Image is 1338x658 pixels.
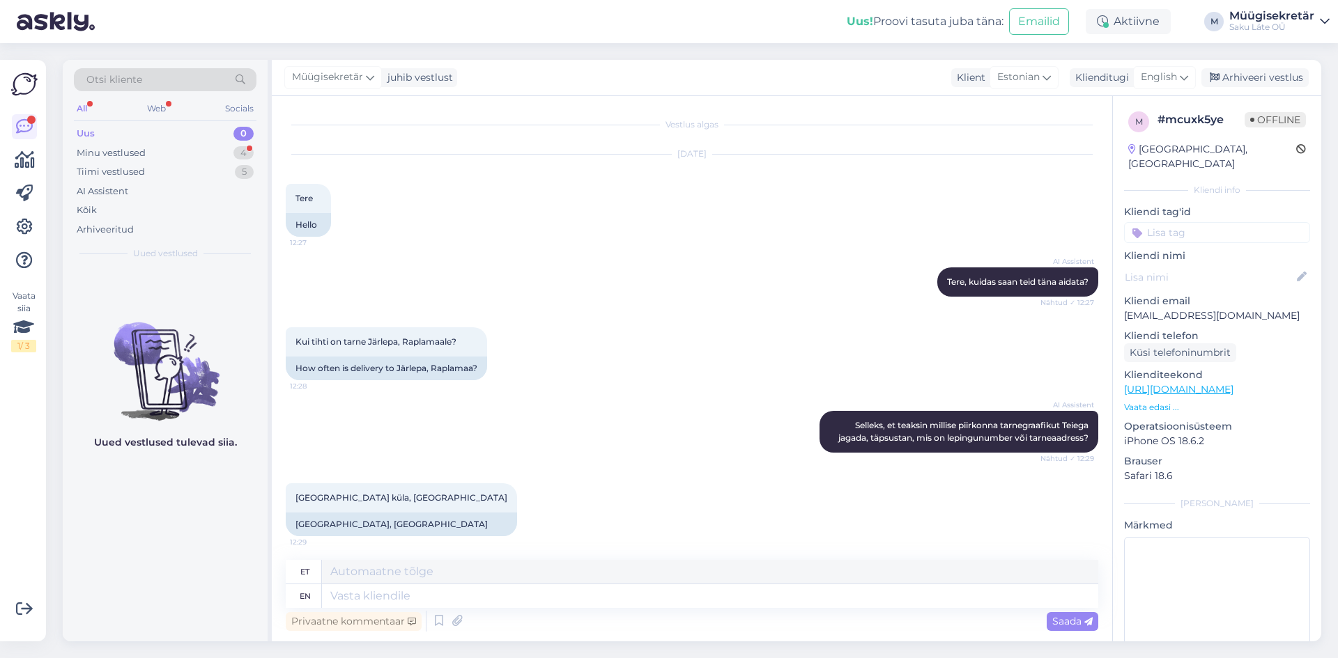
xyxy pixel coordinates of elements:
button: Emailid [1009,8,1069,35]
div: Kliendi info [1124,184,1310,196]
div: Aktiivne [1086,9,1171,34]
div: Privaatne kommentaar [286,612,422,631]
span: [GEOGRAPHIC_DATA] küla, [GEOGRAPHIC_DATA] [295,492,507,503]
span: Estonian [997,70,1040,85]
div: Arhiveeritud [77,223,134,237]
span: 12:29 [290,537,342,547]
div: Vaata siia [11,290,36,352]
span: Nähtud ✓ 12:29 [1040,453,1094,464]
img: Askly Logo [11,71,38,97]
div: [GEOGRAPHIC_DATA], [GEOGRAPHIC_DATA] [286,512,517,536]
div: [GEOGRAPHIC_DATA], [GEOGRAPHIC_DATA] [1128,142,1296,171]
b: Uus! [847,15,873,28]
span: Uued vestlused [133,247,198,260]
div: Küsi telefoninumbrit [1124,343,1236,362]
p: Brauser [1124,454,1310,469]
div: AI Assistent [77,185,128,198]
a: MüügisekretärSaku Läte OÜ [1229,10,1330,33]
span: Tere, kuidas saan teid täna aidata? [947,276,1089,287]
p: [EMAIL_ADDRESS][DOMAIN_NAME] [1124,308,1310,323]
p: Uued vestlused tulevad siia. [94,435,237,450]
div: Saku Läte OÜ [1229,22,1314,33]
span: Otsi kliente [86,72,142,87]
p: Safari 18.6 [1124,469,1310,483]
div: Arhiveeri vestlus [1201,68,1309,87]
p: Kliendi nimi [1124,249,1310,263]
p: Kliendi tag'id [1124,205,1310,219]
span: Müügisekretär [292,70,363,85]
span: AI Assistent [1042,400,1094,410]
div: Vestlus algas [286,118,1098,131]
div: Kõik [77,203,97,217]
p: Kliendi email [1124,294,1310,308]
p: Operatsioonisüsteem [1124,419,1310,434]
p: Vaata edasi ... [1124,401,1310,414]
span: English [1141,70,1177,85]
div: Müügisekretär [1229,10,1314,22]
div: Proovi tasuta juba täna: [847,13,1003,30]
div: # mcuxk5ye [1158,111,1245,128]
span: Offline [1245,112,1306,127]
span: 12:28 [290,381,342,391]
div: All [74,100,90,118]
div: Minu vestlused [77,146,146,160]
p: iPhone OS 18.6.2 [1124,434,1310,448]
span: Kui tihti on tarne Järlepa, Raplamaale? [295,336,456,347]
div: 0 [233,127,254,141]
div: Web [144,100,169,118]
div: Socials [222,100,256,118]
div: M [1204,12,1224,31]
div: How often is delivery to Järlepa, Raplamaa? [286,357,487,380]
div: Klienditugi [1070,70,1129,85]
div: en [300,584,311,608]
div: Hello [286,213,331,237]
span: 12:27 [290,237,342,248]
div: juhib vestlust [382,70,453,85]
span: Nähtud ✓ 12:27 [1040,297,1094,308]
div: [DATE] [286,148,1098,160]
div: 1 / 3 [11,340,36,352]
p: Märkmed [1124,518,1310,533]
span: Tere [295,193,313,203]
div: 5 [235,165,254,179]
span: m [1135,116,1143,127]
span: AI Assistent [1042,256,1094,267]
div: Klient [951,70,985,85]
p: Kliendi telefon [1124,329,1310,343]
div: Uus [77,127,95,141]
input: Lisa tag [1124,222,1310,243]
div: 4 [233,146,254,160]
div: [PERSON_NAME] [1124,497,1310,510]
span: Saada [1052,615,1093,627]
span: Selleks, et teaksin millise piirkonna tarnegraafikut Teiega jagada, täpsustan, mis on lepingunumb... [838,420,1091,443]
img: No chats [63,297,268,423]
p: Klienditeekond [1124,368,1310,382]
a: [URL][DOMAIN_NAME] [1124,383,1233,395]
div: et [300,560,309,583]
input: Lisa nimi [1125,269,1294,285]
div: Tiimi vestlused [77,165,145,179]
